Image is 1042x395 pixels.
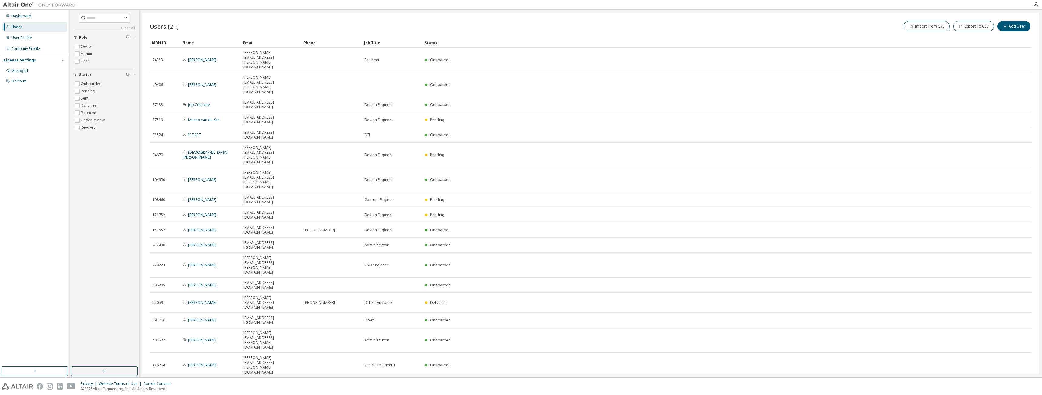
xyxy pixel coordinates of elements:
span: [EMAIL_ADDRESS][DOMAIN_NAME] [243,130,298,140]
span: Onboarded [430,82,451,87]
span: 94670 [152,153,163,157]
span: Administrator [364,338,389,343]
span: Onboarded [430,282,451,288]
span: 87519 [152,117,163,122]
a: [PERSON_NAME] [188,57,216,62]
span: Design Engineer [364,102,393,107]
button: Import From CSV [904,21,950,31]
span: Engineer [364,58,380,62]
div: Users [11,25,22,29]
div: Dashboard [11,14,31,18]
span: Administrator [364,243,389,248]
div: Email [243,38,299,48]
div: License Settings [4,58,36,63]
div: Phone [304,38,359,48]
span: Pending [430,152,444,157]
span: Onboarded [430,242,451,248]
span: Clear filter [126,35,130,40]
label: User [81,58,91,65]
span: 74383 [152,58,163,62]
a: [PERSON_NAME] [188,197,216,202]
label: Revoked [81,124,97,131]
span: Onboarded [430,57,451,62]
span: 393066 [152,318,165,323]
span: [PERSON_NAME][EMAIL_ADDRESS][DOMAIN_NAME] [243,295,298,310]
span: [EMAIL_ADDRESS][DOMAIN_NAME] [243,240,298,250]
span: 93524 [152,133,163,137]
span: Onboarded [430,262,451,268]
label: Admin [81,50,93,58]
span: [PERSON_NAME][EMAIL_ADDRESS][PERSON_NAME][DOMAIN_NAME] [243,170,298,189]
span: Design Engineer [364,212,393,217]
a: [PERSON_NAME] [188,242,216,248]
div: User Profile [11,35,32,40]
span: Status [79,72,92,77]
a: [PERSON_NAME] [188,82,216,87]
span: 108460 [152,197,165,202]
div: Cookie Consent [143,381,174,386]
span: [PERSON_NAME][EMAIL_ADDRESS][PERSON_NAME][DOMAIN_NAME] [243,255,298,275]
span: [EMAIL_ADDRESS][DOMAIN_NAME] [243,195,298,205]
span: Design Engineer [364,228,393,232]
a: [PERSON_NAME] [188,362,216,367]
span: Pending [430,117,444,122]
div: Name [182,38,238,48]
span: R&D engineer [364,263,388,268]
a: [PERSON_NAME] [188,318,216,323]
span: ICT [364,133,370,137]
div: MDH ID [152,38,178,48]
span: [PHONE_NUMBER] [304,228,335,232]
img: facebook.svg [37,383,43,390]
a: Jop Courage [188,102,210,107]
label: Under Review [81,117,106,124]
label: Delivered [81,102,99,109]
span: [PERSON_NAME][EMAIL_ADDRESS][PERSON_NAME][DOMAIN_NAME] [243,355,298,375]
a: [PERSON_NAME] [188,262,216,268]
a: [DEMOGRAPHIC_DATA][PERSON_NAME] [183,150,228,160]
span: Design Engineer [364,153,393,157]
span: 270223 [152,263,165,268]
img: instagram.svg [47,383,53,390]
button: Role [74,31,135,44]
span: Onboarded [430,177,451,182]
span: 153557 [152,228,165,232]
a: [PERSON_NAME] [188,300,216,305]
img: youtube.svg [67,383,75,390]
span: Clear filter [126,72,130,77]
span: 121752 [152,212,165,217]
span: [PHONE_NUMBER] [304,300,335,305]
span: 55059 [152,300,163,305]
img: Altair One [3,2,79,8]
span: Onboarded [430,132,451,137]
label: Sent [81,95,90,102]
span: Role [79,35,88,40]
button: Add User [997,21,1030,31]
a: [PERSON_NAME] [188,227,216,232]
span: [EMAIL_ADDRESS][DOMAIN_NAME] [243,280,298,290]
span: 426704 [152,363,165,367]
span: Onboarded [430,362,451,367]
label: Onboarded [81,80,103,87]
img: altair_logo.svg [2,383,33,390]
a: [PERSON_NAME] [188,337,216,343]
label: Owner [81,43,94,50]
a: Menno van de Kar [188,117,219,122]
span: Intern [364,318,375,323]
a: [PERSON_NAME] [188,282,216,288]
div: Company Profile [11,46,40,51]
span: [PERSON_NAME][EMAIL_ADDRESS][PERSON_NAME][DOMAIN_NAME] [243,50,298,70]
span: [PERSON_NAME][EMAIL_ADDRESS][PERSON_NAME][DOMAIN_NAME] [243,75,298,94]
img: linkedin.svg [57,383,63,390]
div: Website Terms of Use [99,381,143,386]
span: 104950 [152,177,165,182]
div: On Prem [11,79,26,84]
button: Export To CSV [953,21,994,31]
a: ICT ICT [188,132,201,137]
div: Job Title [364,38,420,48]
span: Pending [430,197,444,202]
span: 232430 [152,243,165,248]
span: [EMAIL_ADDRESS][DOMAIN_NAME] [243,210,298,220]
a: [PERSON_NAME] [188,212,216,217]
span: Onboarded [430,102,451,107]
span: [EMAIL_ADDRESS][DOMAIN_NAME] [243,115,298,125]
